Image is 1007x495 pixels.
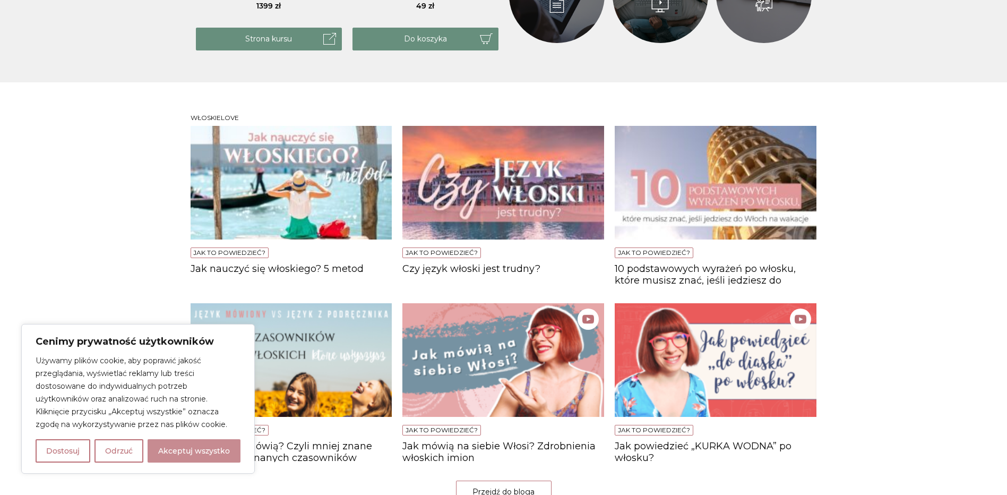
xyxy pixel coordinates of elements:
[191,263,392,285] a: Jak nauczyć się włoskiego? 5 metod
[402,441,604,462] a: Jak mówią na siebie Włosi? Zdrobnienia włoskich imion
[352,28,498,50] button: Do koszyka
[36,354,240,431] p: Używamy plików cookie, aby poprawić jakość przeglądania, wyświetlać reklamy lub treści dostosowan...
[36,439,90,463] button: Dostosuj
[615,263,816,285] a: 10 podstawowych wyrażeń po włosku, które musisz znać, jeśli jedziesz do [GEOGRAPHIC_DATA] na wakacje
[406,249,478,257] a: Jak to powiedzieć?
[196,28,342,50] a: Strona kursu
[148,439,240,463] button: Akceptuj wszystko
[402,263,604,285] a: Czy język włoski jest trudny?
[36,335,240,348] p: Cenimy prywatność użytkowników
[618,426,690,434] a: Jak to powiedzieć?
[406,426,478,434] a: Jak to powiedzieć?
[191,114,817,122] h3: Włoskielove
[193,249,265,257] a: Jak to powiedzieć?
[618,249,690,257] a: Jak to powiedzieć?
[615,441,816,462] a: Jak powiedzieć „KURKA WODNA” po włosku?
[256,1,281,11] span: 1399
[416,1,434,11] span: 49
[191,441,392,462] a: Co ci Włosi mówią? Czyli mniej znane synonimy 9 znanych czasowników
[94,439,143,463] button: Odrzuć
